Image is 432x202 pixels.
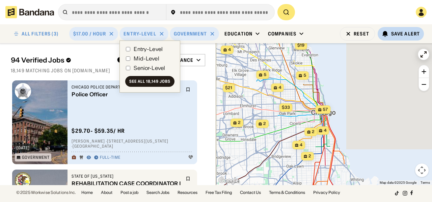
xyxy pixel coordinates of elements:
[120,191,138,195] a: Post a job
[224,31,252,37] div: Education
[124,31,156,37] div: Entry-Level
[354,31,369,36] div: Reset
[391,31,420,37] div: Save Alert
[380,181,416,184] span: Map data ©2025 Google
[101,191,112,195] a: About
[81,191,93,195] a: Home
[421,181,430,184] a: Terms (opens in new tab)
[11,56,111,64] div: 94 Verified Jobs
[72,174,182,179] div: State of [US_STATE]
[72,138,193,149] div: [PERSON_NAME] · [STREET_ADDRESS][US_STATE] · [GEOGRAPHIC_DATA]
[228,47,231,53] span: 4
[16,191,76,195] div: © 2025 Workwise Solutions Inc.
[312,129,315,135] span: 2
[134,65,165,71] div: Senior-Level
[5,6,54,18] img: Bandana logotype
[22,31,58,36] div: ALL FILTERS (3)
[240,191,261,195] a: Contact Us
[303,73,306,78] span: 5
[100,155,120,160] div: Full-time
[324,128,326,133] span: 4
[11,68,205,74] div: 18,149 matching jobs on [DOMAIN_NAME]
[72,180,182,193] div: REHABILITATION CASE COORDINATOR I (UMP)
[323,107,328,112] span: 57
[268,31,296,37] div: Companies
[278,85,281,91] span: 4
[17,146,30,150] div: [DATE]
[174,31,207,37] div: Government
[218,176,240,185] a: Open this area in Google Maps (opens a new window)
[269,191,305,195] a: Terms & Conditions
[134,46,163,52] div: Entry-Level
[238,120,241,126] span: 2
[72,91,182,98] div: Police Officer
[73,31,106,37] div: $17.00 / hour
[146,191,169,195] a: Search Jobs
[264,72,266,78] span: 5
[282,105,290,110] span: $33
[313,191,340,195] a: Privacy Policy
[134,56,159,61] div: Mid-Level
[178,191,197,195] a: Resources
[22,155,50,159] div: Government
[11,78,205,185] div: grid
[206,191,232,195] a: Free Tax Filing
[15,83,31,99] img: Chicago Police Department logo
[129,79,170,83] div: See all 18,149 jobs
[308,153,311,159] span: 2
[263,121,266,127] span: 2
[225,85,232,90] span: $21
[300,142,302,148] span: 4
[15,172,31,188] img: State of Illinois logo
[72,127,125,134] div: $ 29.70 - $59.35 / hr
[415,163,429,177] button: Map camera controls
[297,43,304,48] span: $19
[72,84,182,90] div: Chicago Police Department
[218,176,240,185] img: Google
